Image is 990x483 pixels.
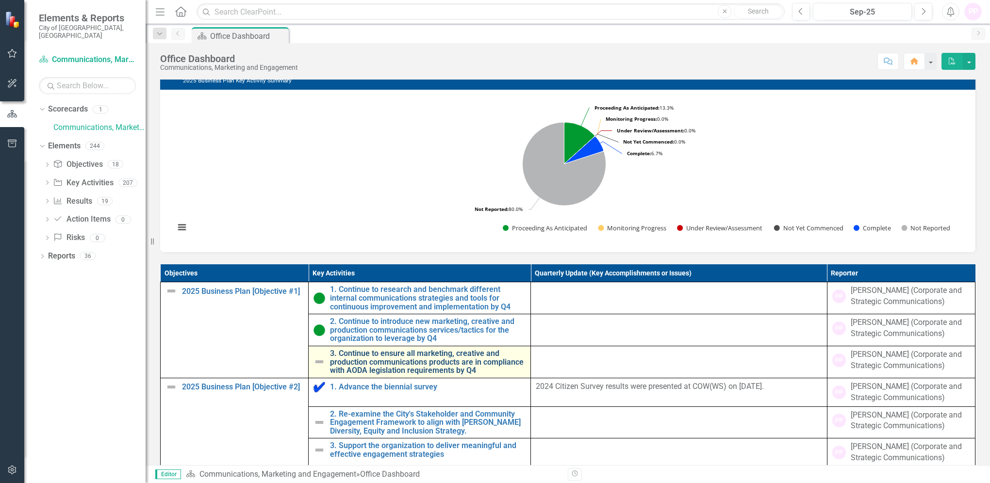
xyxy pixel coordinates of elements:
div: PP [832,290,846,303]
a: 3. Continue to ensure all marketing, creative and production communications products are in compl... [330,349,526,375]
a: Communications, Marketing and Engagement [199,469,356,479]
text: 0.0% [617,127,695,134]
text: 13.3% [594,104,674,111]
a: 3. Support the organization to deliver meaningful and effective engagement strategies [330,441,526,458]
span: Editor [155,469,181,479]
button: Show Proceeding As Anticipated [503,224,587,232]
a: Reports [48,251,75,262]
a: Key Activities [53,177,113,189]
td: Double-Click to Edit [531,438,827,467]
a: Elements [48,141,81,152]
img: Not Defined [165,381,177,393]
a: Objectives [53,159,102,170]
text: 80.0% [475,206,523,212]
span: Search [748,7,769,15]
text: 0.0% [606,115,668,122]
div: 1 [93,105,108,113]
text: Monitoring Progress [607,224,666,232]
div: 244 [85,142,104,150]
text: 6.7% [627,150,662,157]
div: [PERSON_NAME] (Corporate and Strategic Communications) [851,285,970,307]
path: Proceeding As Anticipated, 2. [564,123,594,164]
button: Sep-25 [813,3,912,20]
div: Office Dashboard [160,53,298,64]
td: Double-Click to Edit Right Click for Context Menu [309,346,531,378]
td: Double-Click to Edit Right Click for Context Menu [161,282,309,378]
button: Show Not Yet Commenced [774,224,843,232]
td: Double-Click to Edit [531,406,827,438]
a: 2025 Business Plan [Objective #2] [182,383,303,391]
img: Not Defined [313,417,325,428]
div: Chart. Highcharts interactive chart. [170,97,966,242]
div: Office Dashboard [210,30,286,42]
div: [PERSON_NAME] (Corporate and Strategic Communications) [851,349,970,371]
svg: Interactive chart [170,97,958,242]
div: Communications, Marketing and Engagement [160,64,298,71]
img: ClearPoint Strategy [5,11,22,28]
td: Double-Click to Edit [827,406,975,438]
td: Double-Click to Edit Right Click for Context Menu [309,438,531,467]
a: 1. Advance the biennial survey [330,383,526,391]
a: Communications, Marketing and Engagement [39,54,136,65]
a: Scorecards [48,104,88,115]
div: 18 [108,161,123,169]
div: PP [832,322,846,335]
a: 2. Continue to introduce new marketing, creative and production communications services/tactics f... [330,317,526,343]
tspan: Proceeding As Anticipated: [594,104,660,111]
text: 0.0% [623,138,685,145]
a: Communications, Marketing and Engagement [53,122,146,133]
path: Not Reported, 12. [523,123,606,206]
button: Show Monitoring Progress [598,224,666,232]
td: Double-Click to Edit [531,282,827,314]
input: Search ClearPoint... [197,3,785,20]
div: 207 [118,178,137,187]
a: 1. Continue to research and benchmark different internal communications strategies and tools for ... [330,285,526,311]
td: Double-Click to Edit [827,346,975,378]
img: Not Defined [313,444,325,456]
div: » [186,469,561,480]
td: Double-Click to Edit [531,314,827,346]
path: Complete, 1. [564,137,604,164]
div: PP [832,446,846,459]
div: PP [832,354,846,367]
button: View chart menu, Chart [175,221,189,234]
td: Double-Click to Edit [827,378,975,406]
button: Show Not Reported [901,224,950,232]
td: Double-Click to Edit Right Click for Context Menu [309,314,531,346]
a: Risks [53,232,84,243]
small: 2025 Business Plan Key Activity Summary [183,77,292,84]
div: Sep-25 [816,6,908,18]
button: PP [964,3,982,20]
img: Complete [313,381,325,393]
a: Action Items [53,214,110,225]
td: Double-Click to Edit [827,282,975,314]
img: Not Defined [313,356,325,368]
td: Double-Click to Edit [827,314,975,346]
a: 2. Re-examine the City's Stakeholder and Community Engagement Framework to align with [PERSON_NAM... [330,410,526,435]
span: Elements & Reports [39,12,136,24]
a: Results [53,196,92,207]
tspan: Not Reported: [475,206,509,212]
td: Double-Click to Edit Right Click for Context Menu [309,282,531,314]
tspan: Complete: [627,150,651,157]
tspan: Not Yet Commenced: [623,138,674,145]
td: Double-Click to Edit [531,346,827,378]
div: 36 [80,252,96,260]
a: 2025 Business Plan [Objective #1] [182,287,303,296]
td: Double-Click to Edit Right Click for Context Menu [161,378,309,467]
small: City of [GEOGRAPHIC_DATA], [GEOGRAPHIC_DATA] [39,24,136,40]
div: 0 [115,215,131,224]
div: 0 [90,234,105,242]
div: PP [832,386,846,399]
td: Double-Click to Edit [827,438,975,467]
img: Not Defined [165,285,177,297]
div: [PERSON_NAME] (Corporate and Strategic Communications) [851,381,970,403]
img: Proceeding as Anticipated [313,324,325,336]
div: 19 [97,197,113,205]
td: Double-Click to Edit Right Click for Context Menu [309,378,531,406]
p: 2024 Citizen Survey results were presented at COW(WS) on [DATE]. [536,381,822,392]
button: Show Under Review/Assessment [677,224,763,232]
button: Show Complete [854,224,891,232]
div: [PERSON_NAME] (Corporate and Strategic Communications) [851,317,970,339]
